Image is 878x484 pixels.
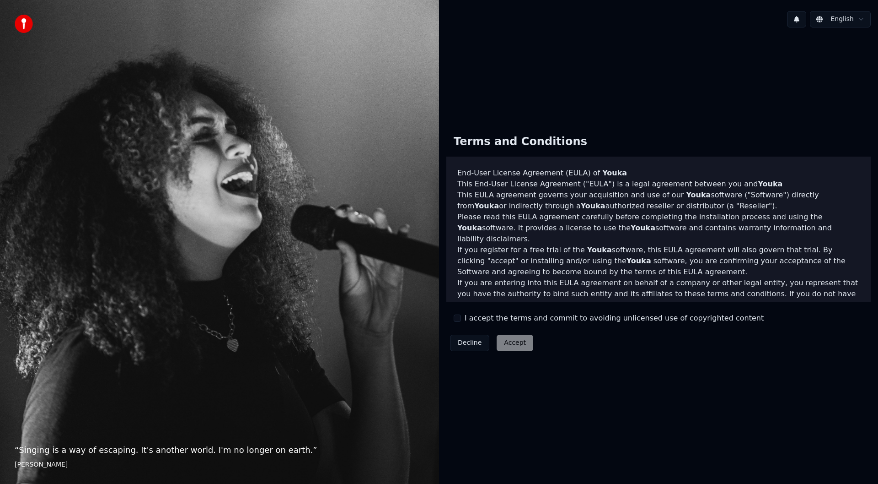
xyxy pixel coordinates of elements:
[15,460,424,469] footer: [PERSON_NAME]
[474,201,499,210] span: Youka
[457,212,860,245] p: Please read this EULA agreement carefully before completing the installation process and using th...
[631,223,655,232] span: Youka
[450,335,489,351] button: Decline
[686,190,711,199] span: Youka
[758,179,782,188] span: Youka
[587,245,612,254] span: Youka
[457,168,860,179] h3: End-User License Agreement (EULA) of
[446,127,594,157] div: Terms and Conditions
[581,201,605,210] span: Youka
[457,179,860,190] p: This End-User License Agreement ("EULA") is a legal agreement between you and
[626,256,651,265] span: Youka
[465,313,764,324] label: I accept the terms and commit to avoiding unlicensed use of copyrighted content
[15,444,424,457] p: “ Singing is a way of escaping. It's another world. I'm no longer on earth. ”
[602,169,627,177] span: Youka
[457,245,860,277] p: If you register for a free trial of the software, this EULA agreement will also govern that trial...
[15,15,33,33] img: youka
[457,277,860,321] p: If you are entering into this EULA agreement on behalf of a company or other legal entity, you re...
[457,190,860,212] p: This EULA agreement governs your acquisition and use of our software ("Software") directly from o...
[457,223,482,232] span: Youka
